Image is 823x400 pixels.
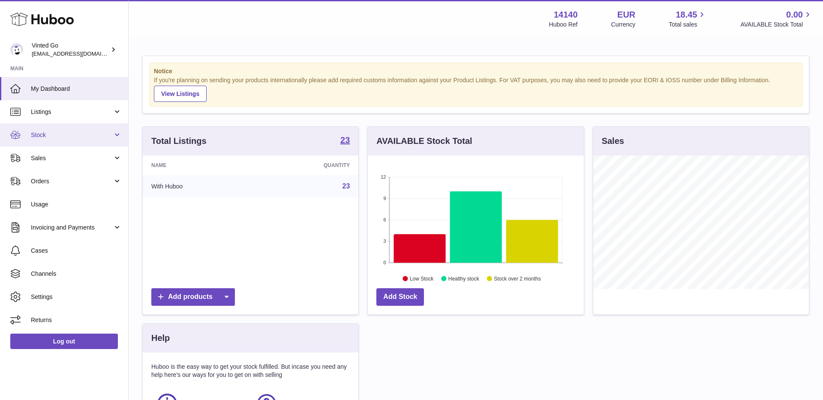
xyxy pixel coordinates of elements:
span: Returns [31,316,122,324]
a: 23 [342,182,350,190]
h3: Sales [602,135,624,147]
strong: EUR [617,9,635,21]
span: Orders [31,177,113,185]
span: [EMAIL_ADDRESS][DOMAIN_NAME] [32,50,126,57]
h3: AVAILABLE Stock Total [376,135,472,147]
div: Currency [611,21,636,29]
text: 9 [384,196,386,201]
span: Channels [31,270,122,278]
text: 0 [384,260,386,265]
a: 23 [340,136,350,146]
span: Sales [31,154,113,162]
strong: 23 [340,136,350,144]
h3: Help [151,332,170,344]
th: Quantity [257,155,359,175]
span: Total sales [669,21,707,29]
span: Stock [31,131,113,139]
text: 6 [384,217,386,222]
img: giedre.bartusyte@vinted.com [10,43,23,56]
a: View Listings [154,86,207,102]
span: Usage [31,200,122,209]
a: 18.45 Total sales [669,9,707,29]
h3: Total Listings [151,135,207,147]
text: Healthy stock [448,275,480,281]
span: AVAILABLE Stock Total [740,21,813,29]
span: Invoicing and Payments [31,224,113,232]
div: Vinted Go [32,42,109,58]
div: If you're planning on sending your products internationally please add required customs informati... [154,76,798,102]
span: Settings [31,293,122,301]
strong: 14140 [554,9,578,21]
a: Add Stock [376,288,424,306]
span: Listings [31,108,113,116]
text: Low Stock [410,275,434,281]
span: 18.45 [676,9,697,21]
span: Cases [31,247,122,255]
td: With Huboo [143,175,257,197]
div: Huboo Ref [549,21,578,29]
a: 0.00 AVAILABLE Stock Total [740,9,813,29]
span: My Dashboard [31,85,122,93]
p: Huboo is the easy way to get your stock fulfilled. But incase you need any help here's our ways f... [151,363,350,379]
strong: Notice [154,67,798,75]
th: Name [143,155,257,175]
a: Add products [151,288,235,306]
a: Log out [10,334,118,349]
text: Stock over 2 months [494,275,541,281]
text: 3 [384,239,386,244]
text: 12 [381,174,386,179]
span: 0.00 [786,9,803,21]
